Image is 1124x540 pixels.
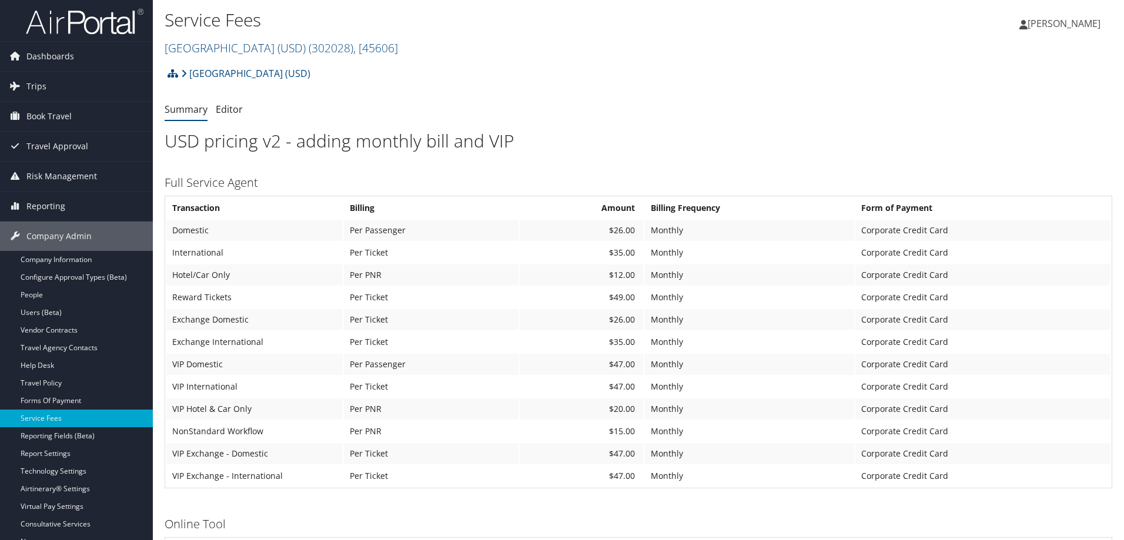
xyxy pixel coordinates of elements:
td: Per PNR [344,421,518,442]
th: Billing [344,197,518,219]
td: Monthly [645,309,854,330]
td: International [166,242,343,263]
td: Corporate Credit Card [855,354,1110,375]
a: Editor [216,103,243,116]
td: $26.00 [520,220,644,241]
td: $35.00 [520,331,644,353]
span: Travel Approval [26,132,88,161]
td: $47.00 [520,443,644,464]
td: Per Passenger [344,220,518,241]
td: Monthly [645,421,854,442]
td: VIP Exchange - International [166,465,343,487]
td: $49.00 [520,287,644,308]
td: $35.00 [520,242,644,263]
td: VIP International [166,376,343,397]
h3: Online Tool [165,516,1112,532]
span: ( 302028 ) [309,40,353,56]
td: $47.00 [520,354,644,375]
td: Monthly [645,264,854,286]
td: Corporate Credit Card [855,220,1110,241]
td: Corporate Credit Card [855,309,1110,330]
td: Per Ticket [344,331,518,353]
td: $15.00 [520,421,644,442]
td: Monthly [645,242,854,263]
td: $47.00 [520,376,644,397]
span: Book Travel [26,102,72,131]
th: Transaction [166,197,343,219]
h3: Full Service Agent [165,175,1112,191]
td: NonStandard Workflow [166,421,343,442]
td: Monthly [645,331,854,353]
span: Company Admin [26,222,92,251]
th: Form of Payment [855,197,1110,219]
span: Dashboards [26,42,74,71]
td: Monthly [645,443,854,464]
td: $12.00 [520,264,644,286]
td: Corporate Credit Card [855,242,1110,263]
td: Domestic [166,220,343,241]
span: Reporting [26,192,65,221]
td: VIP Hotel & Car Only [166,398,343,420]
th: Billing Frequency [645,197,854,219]
th: Amount [520,197,644,219]
td: $26.00 [520,309,644,330]
span: [PERSON_NAME] [1028,17,1100,30]
td: Per Ticket [344,287,518,308]
img: airportal-logo.png [26,8,143,35]
a: Summary [165,103,208,116]
td: VIP Domestic [166,354,343,375]
td: Corporate Credit Card [855,331,1110,353]
td: Reward Tickets [166,287,343,308]
td: Per PNR [344,264,518,286]
td: Exchange Domestic [166,309,343,330]
td: Monthly [645,220,854,241]
a: [GEOGRAPHIC_DATA] (USD) [165,40,398,56]
td: Per Ticket [344,376,518,397]
td: $20.00 [520,398,644,420]
td: Corporate Credit Card [855,465,1110,487]
td: Per Passenger [344,354,518,375]
h1: USD pricing v2 - adding monthly bill and VIP [165,129,1112,153]
td: Hotel/Car Only [166,264,343,286]
a: [PERSON_NAME] [1019,6,1112,41]
td: Monthly [645,287,854,308]
td: Monthly [645,465,854,487]
td: Corporate Credit Card [855,287,1110,308]
a: [GEOGRAPHIC_DATA] (USD) [181,62,310,85]
td: $47.00 [520,465,644,487]
td: Corporate Credit Card [855,376,1110,397]
td: Monthly [645,354,854,375]
span: , [ 45606 ] [353,40,398,56]
span: Trips [26,72,46,101]
td: Exchange International [166,331,343,353]
td: Per Ticket [344,242,518,263]
td: Monthly [645,398,854,420]
h1: Service Fees [165,8,797,32]
td: Per Ticket [344,443,518,464]
td: Monthly [645,376,854,397]
td: Corporate Credit Card [855,264,1110,286]
span: Risk Management [26,162,97,191]
td: Corporate Credit Card [855,398,1110,420]
td: Corporate Credit Card [855,443,1110,464]
td: VIP Exchange - Domestic [166,443,343,464]
td: Corporate Credit Card [855,421,1110,442]
td: Per Ticket [344,309,518,330]
td: Per Ticket [344,465,518,487]
td: Per PNR [344,398,518,420]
